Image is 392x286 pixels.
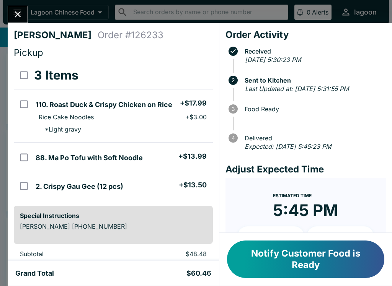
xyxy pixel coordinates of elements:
span: Sent to Kitchen [241,77,386,84]
h5: + $17.99 [180,99,207,108]
h4: Adjust Expected Time [225,164,386,175]
span: Pickup [14,47,43,58]
p: + $3.00 [185,113,207,121]
time: 5:45 PM [273,200,338,220]
h5: $60.46 [186,269,211,278]
p: Subtotal [20,250,119,258]
h5: Grand Total [15,269,54,278]
h4: Order Activity [225,29,386,41]
h5: + $13.50 [179,180,207,190]
h5: 2. Crispy Gau Gee (12 pcs) [36,182,123,191]
h3: 3 Items [34,68,78,83]
em: Last Updated at: [DATE] 5:31:55 PM [245,85,349,93]
span: Received [241,48,386,55]
h5: 110. Roast Duck & Crispy Chicken on Rice [36,100,172,109]
h4: Order # 126233 [98,29,163,41]
p: $48.48 [131,250,206,258]
em: [DATE] 5:30:23 PM [245,56,301,63]
em: Expected: [DATE] 5:45:23 PM [245,143,331,150]
button: Notify Customer Food is Ready [227,240,384,278]
text: 3 [232,106,235,112]
button: Close [8,6,28,23]
h5: 88. Ma Po Tofu with Soft Noodle [36,153,143,162]
p: * Light gravy [39,125,81,133]
span: Delivered [241,135,386,141]
span: Food Ready [241,106,386,112]
h4: [PERSON_NAME] [14,29,98,41]
span: Estimated Time [273,193,312,198]
h5: + $13.99 [178,152,207,161]
p: Rice Cake Noodles [39,113,94,121]
p: [PERSON_NAME] [PHONE_NUMBER] [20,223,207,230]
table: orders table [14,62,213,200]
button: + 20 [307,226,374,245]
button: + 10 [238,226,304,245]
text: 4 [231,135,235,141]
text: 2 [232,77,235,83]
h6: Special Instructions [20,212,207,219]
